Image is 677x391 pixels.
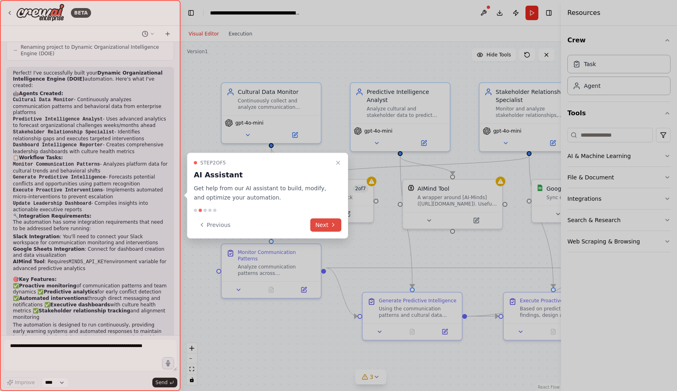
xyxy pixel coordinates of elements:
h3: AI Assistant [194,169,332,181]
button: Close walkthrough [333,158,343,168]
button: Next [310,218,341,231]
span: Step 2 of 5 [200,160,226,166]
button: Hide left sidebar [185,7,197,19]
p: Get help from our AI assistant to build, modify, and optimize your automation. [194,184,332,202]
button: Previous [194,218,235,231]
